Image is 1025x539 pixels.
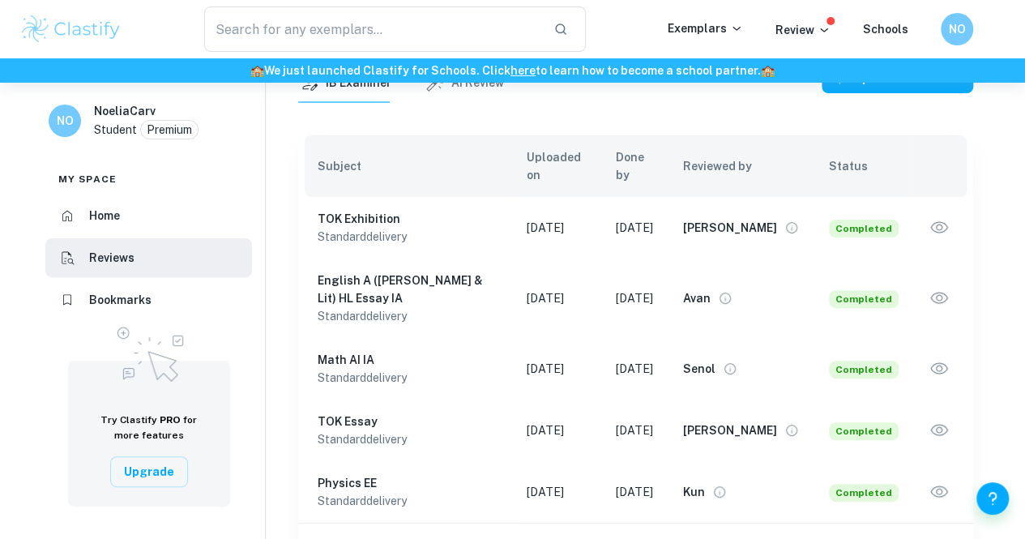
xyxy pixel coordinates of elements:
[89,291,152,309] h6: Bookmarks
[45,196,252,235] a: Home
[603,461,670,523] td: [DATE]
[298,135,514,197] th: Subject
[318,369,501,387] p: standard delivery
[204,6,540,52] input: Search for any exemplars...
[514,400,603,461] td: [DATE]
[514,461,603,523] td: [DATE]
[863,23,908,36] a: Schools
[668,19,743,37] p: Exemplars
[829,290,899,308] span: Completed
[318,210,501,228] h6: TOK Exhibition
[424,64,504,103] button: AI Review
[603,338,670,400] td: [DATE]
[976,482,1009,515] button: Help and Feedback
[109,317,190,387] img: Upgrade to Pro
[318,272,501,307] h6: English A ([PERSON_NAME] & Lit) HL Essay IA
[829,422,899,440] span: Completed
[941,13,973,45] button: NO
[708,481,731,503] button: View full profile
[780,419,803,442] button: View full profile
[89,249,135,267] h6: Reviews
[88,413,211,443] h6: Try Clastify for more features
[829,361,899,379] span: Completed
[603,400,670,461] td: [DATE]
[683,360,715,378] h6: Senol
[89,207,120,225] h6: Home
[816,135,912,197] th: Status
[775,21,831,39] p: Review
[829,220,899,237] span: Completed
[56,112,75,130] h6: NO
[94,102,156,120] h6: NoeliaCarv
[318,492,501,510] p: standard delivery
[603,259,670,338] td: [DATE]
[318,228,501,246] p: standard delivery
[318,430,501,448] p: standard delivery
[719,357,741,380] button: View full profile
[510,64,536,77] a: here
[110,456,188,487] button: Upgrade
[58,172,117,186] span: My space
[822,64,973,103] a: Upload for review
[683,421,777,439] h6: [PERSON_NAME]
[670,135,816,197] th: Reviewed by
[714,287,737,310] button: View full profile
[683,483,705,501] h6: Kun
[948,20,967,38] h6: NO
[318,351,501,369] h6: Math AI IA
[603,135,670,197] th: Done by
[160,414,181,426] span: PRO
[514,338,603,400] td: [DATE]
[603,197,670,259] td: [DATE]
[3,62,1022,79] h6: We just launched Clastify for Schools. Click to learn how to become a school partner.
[318,307,501,325] p: standard delivery
[250,64,264,77] span: 🏫
[683,219,777,237] h6: [PERSON_NAME]
[514,135,603,197] th: Uploaded on
[683,289,711,307] h6: Avan
[45,280,252,319] a: Bookmarks
[45,238,252,277] a: Reviews
[318,474,501,492] h6: Physics EE
[829,484,899,502] span: Completed
[780,216,803,239] button: View full profile
[514,259,603,338] td: [DATE]
[147,121,192,139] p: Premium
[298,64,391,103] button: IB Examiner
[761,64,775,77] span: 🏫
[514,197,603,259] td: [DATE]
[19,13,122,45] img: Clastify logo
[318,413,501,430] h6: TOK Essay
[94,121,137,139] p: Student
